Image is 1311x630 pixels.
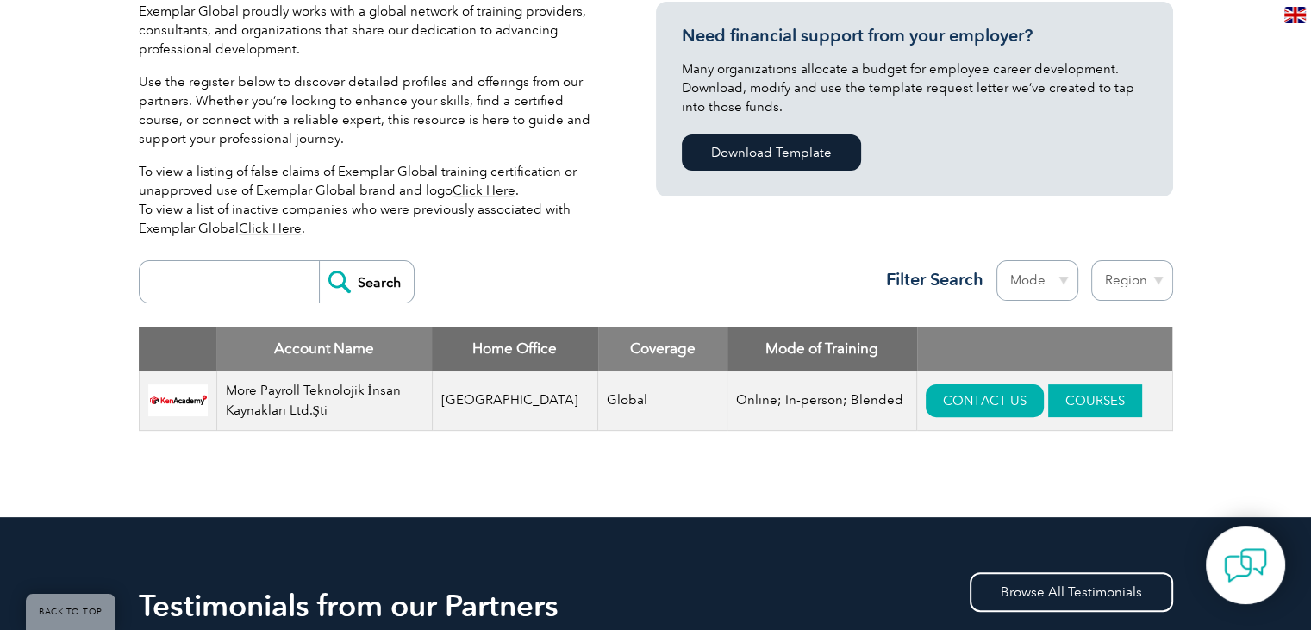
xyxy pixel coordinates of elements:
[139,162,604,238] p: To view a listing of false claims of Exemplar Global training certification or unapproved use of ...
[682,134,861,171] a: Download Template
[876,269,983,290] h3: Filter Search
[432,371,598,431] td: [GEOGRAPHIC_DATA]
[1284,7,1306,23] img: en
[26,594,115,630] a: BACK TO TOP
[1224,544,1267,587] img: contact-chat.png
[727,327,917,371] th: Mode of Training: activate to sort column ascending
[682,25,1147,47] h3: Need financial support from your employer?
[917,327,1172,371] th: : activate to sort column ascending
[598,371,727,431] td: Global
[682,59,1147,116] p: Many organizations allocate a budget for employee career development. Download, modify and use th...
[139,72,604,148] p: Use the register below to discover detailed profiles and offerings from our partners. Whether you...
[139,2,604,59] p: Exemplar Global proudly works with a global network of training providers, consultants, and organ...
[727,371,917,431] td: Online; In-person; Blended
[216,327,432,371] th: Account Name: activate to sort column descending
[598,327,727,371] th: Coverage: activate to sort column ascending
[453,183,515,198] a: Click Here
[148,384,208,417] img: e16a2823-4623-ef11-840a-00224897b20f-logo.png
[239,221,302,236] a: Click Here
[1048,384,1142,417] a: COURSES
[432,327,598,371] th: Home Office: activate to sort column ascending
[970,572,1173,612] a: Browse All Testimonials
[216,371,432,431] td: More Payroll Teknolojik İnsan Kaynakları Ltd.Şti
[319,261,414,303] input: Search
[139,592,1173,620] h2: Testimonials from our Partners
[926,384,1044,417] a: CONTACT US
